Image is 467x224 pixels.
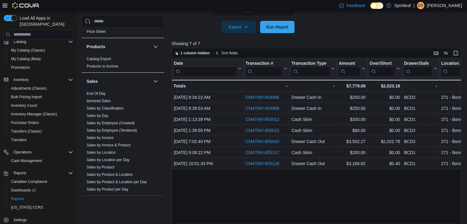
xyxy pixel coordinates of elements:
button: 1 column hidden [172,49,212,57]
div: Drawer Cash In [291,105,335,112]
a: CM4TMV-855043 [245,139,279,144]
span: Transfers (Classic) [9,128,73,135]
div: BCD2 [404,94,437,101]
a: My Catalog (Classic) [9,47,48,54]
div: $250.00 [339,94,365,101]
div: Cash Skim [291,127,335,134]
a: Canadian Compliance [9,178,50,185]
div: Cash Skim [291,149,335,156]
p: [PERSON_NAME] [427,2,462,9]
a: Itemized Sales [87,99,111,103]
div: [DATE] 8:34:22 AM [174,94,242,101]
span: Run Report [266,24,288,30]
span: My Catalog (Classic) [11,48,45,53]
img: Cova [12,2,40,9]
a: My Catalog (Beta) [9,55,43,63]
span: Promotions [9,64,73,71]
span: Sales by Product per Day [87,187,128,192]
div: Drawer Cash Out [291,160,335,167]
div: [DATE] 7:02:40 PM [174,138,242,145]
span: Reports [14,171,26,176]
p: | [413,2,414,9]
span: Inventory Count [11,103,37,108]
div: Donna D [417,2,424,9]
div: BCD1 [404,149,437,156]
button: Inventory Manager (Classic) [6,110,76,118]
span: Sort fields [221,51,238,56]
span: Settings [14,218,27,222]
div: Products [82,55,164,72]
a: Cash Management [9,157,45,164]
button: Operations [11,149,34,156]
div: Over/Short [369,60,395,76]
span: Canadian Compliance [11,179,47,184]
div: - [291,82,335,90]
button: Inventory Count [6,101,76,110]
span: My Catalog (Classic) [9,47,73,54]
span: Sales by Day [87,113,108,118]
span: Sales by Product [87,165,115,170]
span: Sales by Employee (Created) [87,121,135,126]
div: Sales [82,90,164,195]
a: Adjustments (Classic) [9,85,49,92]
div: - [245,82,287,90]
a: Inventory Manager (Classic) [9,110,60,118]
div: Over/Short [369,60,395,66]
a: Inventory Count [9,102,40,109]
button: Bulk Pricing Import [6,93,76,101]
button: Adjustments (Classic) [6,84,76,93]
div: $0.00 [369,149,400,156]
span: Products to Archive [87,64,118,69]
div: [DATE] 10:01:33 PM [174,160,242,167]
button: Catalog [11,38,29,45]
span: Sales by Invoice [87,135,113,140]
span: Operations [11,149,73,156]
button: Inventory [11,76,31,83]
span: Catalog Export [87,56,111,61]
div: $250.00 [339,105,365,112]
button: Sales [152,78,159,85]
a: CM4TMV-854968 [245,106,279,111]
div: Drawer/Safe [404,60,432,76]
span: Inventory Manager (Classic) [11,112,57,117]
div: Transaction Type [291,60,330,76]
a: Reports [9,195,26,203]
div: $7,779.09 [339,82,365,90]
div: Drawer Cash Out [291,138,335,145]
a: Sales by Employee (Tendered) [87,128,137,133]
span: Cash Management [9,157,73,164]
span: Bulk Pricing Import [9,93,73,101]
span: Sales by Invoice & Product [87,143,130,148]
button: Over/Short [369,60,400,76]
button: Display options [442,49,449,57]
button: Products [152,43,159,50]
span: DD [418,2,423,9]
div: $0.00 [369,105,400,112]
button: Products [87,44,151,50]
span: Washington CCRS [9,204,73,211]
div: BCD2 [404,138,437,145]
a: End Of Day [87,91,106,96]
div: Date [174,60,237,76]
div: [DATE] 1:39:55 PM [174,127,242,134]
a: Products to Archive [87,64,118,68]
span: Canadian Compliance [9,178,73,185]
span: Operations [14,150,32,155]
a: Sales by Location [87,150,116,155]
div: $0.00 [369,94,400,101]
button: Run Report [260,21,294,33]
h3: Sales [87,78,98,84]
a: Settings [11,216,29,224]
a: Sales by Product [87,165,115,169]
button: Transaction Type [291,60,335,76]
span: Inventory Count [9,102,73,109]
a: CM4TMV-855107 [245,150,279,155]
div: Transaction # [245,60,282,66]
button: Keyboard shortcuts [432,49,440,57]
button: Operations [1,148,76,156]
button: My Catalog (Beta) [6,55,76,63]
span: Inventory [14,77,29,82]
